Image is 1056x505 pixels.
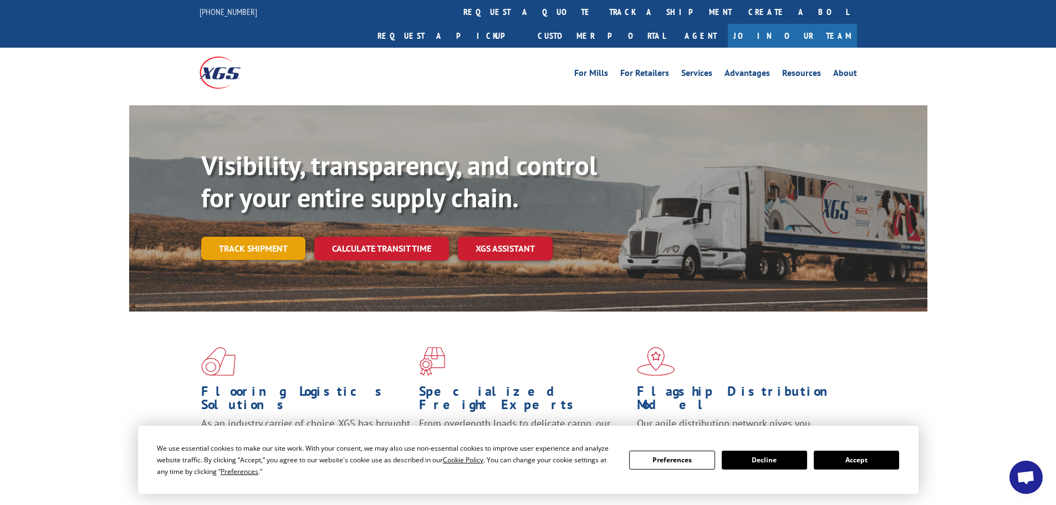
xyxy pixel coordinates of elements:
a: For Retailers [620,69,669,81]
a: Request a pickup [369,24,529,48]
div: We use essential cookies to make our site work. With your consent, we may also use non-essential ... [157,442,616,477]
a: XGS ASSISTANT [458,237,553,261]
h1: Specialized Freight Experts [419,385,629,417]
span: Cookie Policy [443,455,483,465]
p: From overlength loads to delicate cargo, our experienced staff knows the best way to move your fr... [419,417,629,466]
a: Agent [674,24,728,48]
a: For Mills [574,69,608,81]
h1: Flagship Distribution Model [637,385,846,417]
a: [PHONE_NUMBER] [200,6,257,17]
span: Our agile distribution network gives you nationwide inventory management on demand. [637,417,841,443]
a: Services [681,69,712,81]
span: Preferences [221,467,258,476]
a: Calculate transit time [314,237,449,261]
a: Track shipment [201,237,305,260]
button: Accept [814,451,899,470]
button: Preferences [629,451,715,470]
b: Visibility, transparency, and control for your entire supply chain. [201,148,597,215]
button: Decline [722,451,807,470]
a: Resources [782,69,821,81]
a: Join Our Team [728,24,857,48]
a: Customer Portal [529,24,674,48]
div: Open chat [1009,461,1043,494]
span: As an industry carrier of choice, XGS has brought innovation and dedication to flooring logistics... [201,417,410,456]
img: xgs-icon-total-supply-chain-intelligence-red [201,347,236,376]
a: About [833,69,857,81]
img: xgs-icon-focused-on-flooring-red [419,347,445,376]
div: Cookie Consent Prompt [138,426,919,494]
a: Advantages [725,69,770,81]
img: xgs-icon-flagship-distribution-model-red [637,347,675,376]
h1: Flooring Logistics Solutions [201,385,411,417]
